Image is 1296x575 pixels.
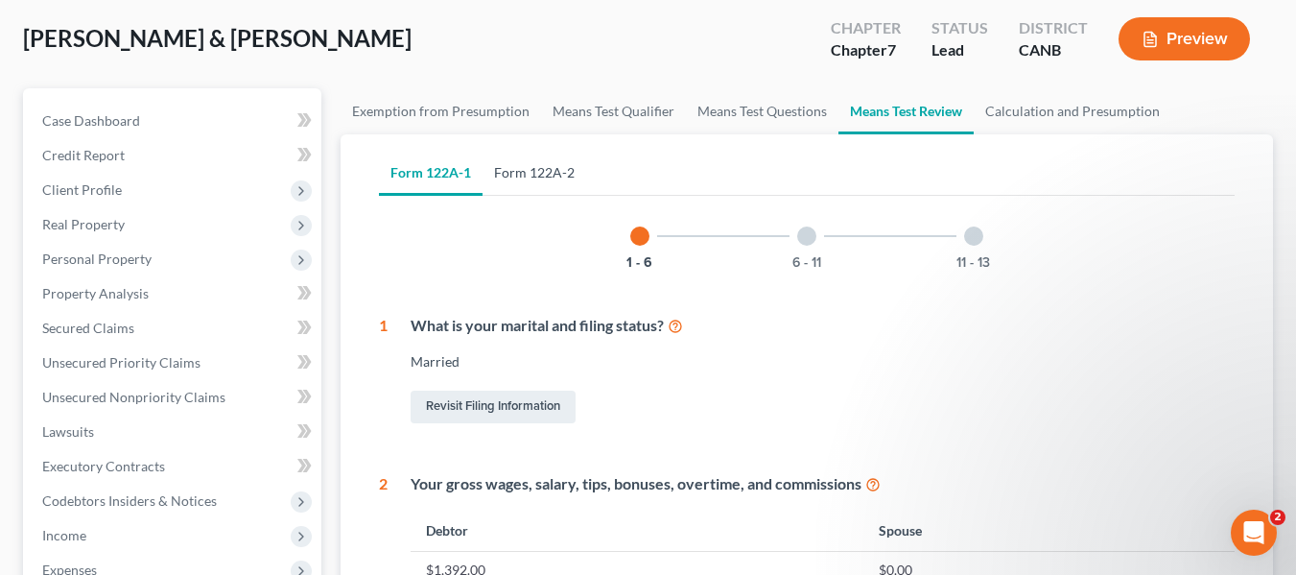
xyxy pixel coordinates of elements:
a: Unsecured Nonpriority Claims [27,380,321,415]
a: Lawsuits [27,415,321,449]
span: Case Dashboard [42,112,140,129]
div: Married [411,352,1235,371]
a: Means Test Questions [686,88,838,134]
span: Client Profile [42,181,122,198]
button: Preview [1119,17,1250,60]
span: Income [42,527,86,543]
div: What is your marital and filing status? [411,315,1235,337]
span: Lawsuits [42,423,94,440]
div: Your gross wages, salary, tips, bonuses, overtime, and commissions [411,473,1235,495]
a: Credit Report [27,138,321,173]
div: CANB [1019,39,1088,61]
span: 2 [1270,510,1285,525]
a: Revisit Filing Information [411,391,576,423]
a: Unsecured Priority Claims [27,346,321,380]
span: 7 [887,40,896,59]
a: Case Dashboard [27,104,321,138]
span: Codebtors Insiders & Notices [42,492,217,509]
a: Executory Contracts [27,449,321,484]
div: Chapter [831,17,901,39]
span: Property Analysis [42,285,149,301]
span: Executory Contracts [42,458,165,474]
th: Debtor [411,510,863,551]
iframe: Intercom live chat [1231,510,1277,556]
a: Exemption from Presumption [341,88,541,134]
a: Secured Claims [27,311,321,346]
a: Form 122A-2 [483,150,586,196]
span: Unsecured Nonpriority Claims [42,389,225,405]
span: Real Property [42,216,125,232]
button: 11 - 13 [956,256,990,270]
span: Credit Report [42,147,125,163]
button: 6 - 11 [792,256,821,270]
div: Chapter [831,39,901,61]
div: District [1019,17,1088,39]
span: Secured Claims [42,320,134,336]
div: Status [931,17,988,39]
span: Unsecured Priority Claims [42,354,200,371]
a: Form 122A-1 [379,150,483,196]
a: Property Analysis [27,276,321,311]
a: Calculation and Presumption [974,88,1171,134]
div: Lead [931,39,988,61]
button: 1 - 6 [626,256,652,270]
a: Means Test Qualifier [541,88,686,134]
span: [PERSON_NAME] & [PERSON_NAME] [23,24,412,52]
div: 1 [379,315,388,427]
th: Spouse [863,510,1235,551]
span: Personal Property [42,251,152,267]
a: Means Test Review [838,88,974,134]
